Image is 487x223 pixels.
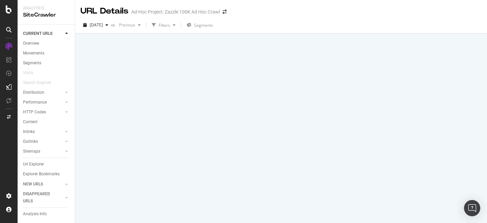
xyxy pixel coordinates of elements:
[90,22,103,28] span: 2025 Aug. 12th
[23,161,70,168] a: Url Explorer
[23,60,70,67] a: Segments
[194,22,213,28] span: Segments
[80,20,111,30] button: [DATE]
[23,138,38,145] div: Outlinks
[23,40,39,47] div: Overview
[23,128,35,135] div: Inlinks
[23,40,70,47] a: Overview
[116,22,135,28] span: Previous
[23,69,33,76] div: Visits
[149,20,178,30] button: Filters
[23,50,70,57] a: Movements
[23,109,63,116] a: HTTP Codes
[23,69,40,76] a: Visits
[23,181,43,188] div: NEW URLS
[23,89,44,96] div: Distribution
[23,118,38,126] div: Content
[23,118,70,126] a: Content
[23,138,63,145] a: Outlinks
[23,99,47,106] div: Performance
[116,20,143,30] button: Previous
[184,20,216,30] button: Segments
[23,79,51,86] div: Search Engines
[159,22,170,28] div: Filters
[23,171,70,178] a: Explorer Bookmarks
[23,60,41,67] div: Segments
[80,5,129,17] div: URL Details
[23,89,63,96] a: Distribution
[23,128,63,135] a: Inlinks
[23,161,44,168] div: Url Explorer
[464,200,480,216] div: Open Intercom Messenger
[23,50,44,57] div: Movements
[23,11,69,19] div: SiteCrawler
[23,191,63,205] a: DISAPPEARED URLS
[23,109,46,116] div: HTTP Codes
[23,191,57,205] div: DISAPPEARED URLS
[23,99,63,106] a: Performance
[131,8,220,15] div: Ad-Hoc Project: Zazzle 100K Ad Hoc Crawl
[23,148,63,155] a: Sitemaps
[23,181,63,188] a: NEW URLS
[23,5,69,11] div: Analytics
[23,148,40,155] div: Sitemaps
[23,30,63,37] a: CURRENT URLS
[23,79,58,86] a: Search Engines
[23,210,70,218] a: Analysis Info
[23,30,52,37] div: CURRENT URLS
[223,9,227,14] div: arrow-right-arrow-left
[111,22,116,28] span: vs
[23,210,47,218] div: Analysis Info
[23,171,60,178] div: Explorer Bookmarks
